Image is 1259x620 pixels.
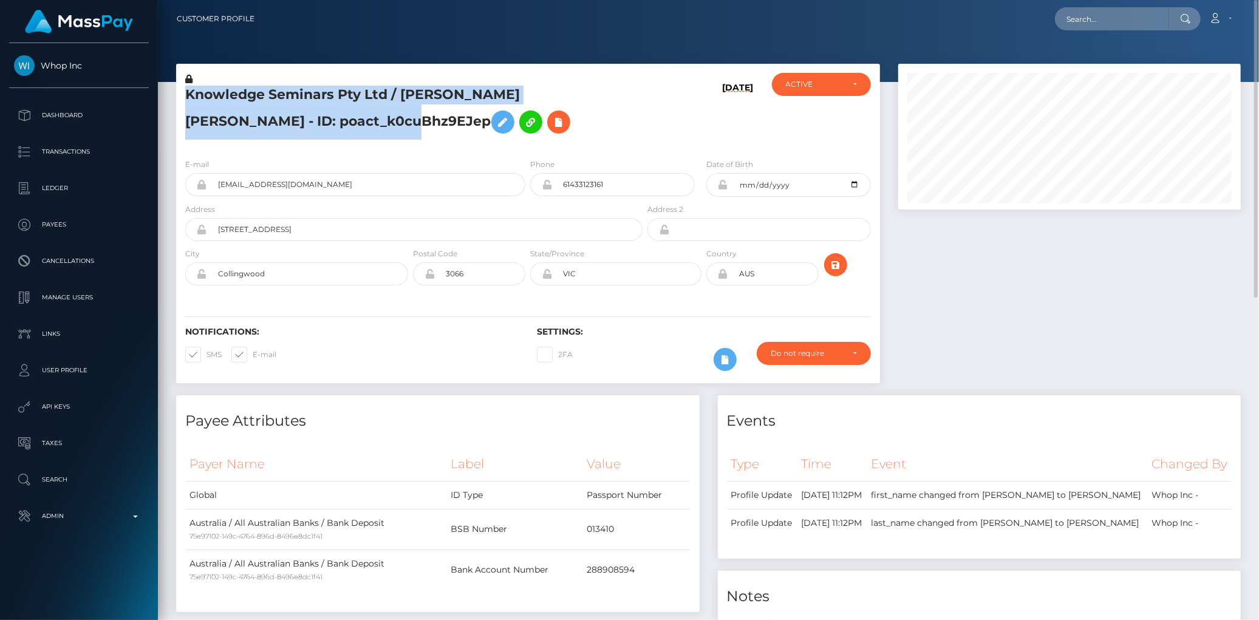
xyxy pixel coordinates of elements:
a: Manage Users [9,282,149,313]
h5: Knowledge Seminars Pty Ltd / [PERSON_NAME] [PERSON_NAME] - ID: poact_k0cuBhz9EJep [185,86,636,140]
h6: Settings: [537,327,870,337]
p: API Keys [14,398,144,416]
td: Passport Number [582,481,690,509]
a: Search [9,465,149,495]
h4: Payee Attributes [185,410,691,432]
td: ID Type [446,481,583,509]
label: E-mail [185,159,209,170]
label: Phone [530,159,554,170]
p: Dashboard [14,106,144,124]
label: Date of Birth [706,159,753,170]
p: Cancellations [14,252,144,270]
a: Customer Profile [177,6,254,32]
a: Transactions [9,137,149,167]
label: State/Province [530,248,584,259]
label: Postal Code [413,248,457,259]
td: Bank Account Number [446,550,583,590]
a: Dashboard [9,100,149,131]
p: Search [14,471,144,489]
a: Cancellations [9,246,149,276]
p: Manage Users [14,288,144,307]
td: [DATE] 11:12PM [797,481,867,509]
span: Whop Inc [9,60,149,71]
h6: [DATE] [723,83,754,144]
th: Changed By [1147,448,1232,481]
h4: Events [727,410,1232,432]
label: E-mail [231,347,276,363]
label: 2FA [537,347,573,363]
td: Profile Update [727,481,797,509]
td: Australia / All Australian Banks / Bank Deposit [185,550,446,590]
td: first_name changed from [PERSON_NAME] to [PERSON_NAME] [867,481,1147,509]
th: Label [446,448,583,481]
p: User Profile [14,361,144,380]
th: Payer Name [185,448,446,481]
img: Whop Inc [14,55,35,76]
p: Payees [14,216,144,234]
th: Time [797,448,867,481]
td: Whop Inc - [1147,509,1232,537]
input: Search... [1055,7,1169,30]
label: Address [185,204,215,215]
td: 013410 [582,509,690,550]
button: Do not require [757,342,870,365]
td: BSB Number [446,509,583,550]
p: Taxes [14,434,144,452]
td: Whop Inc - [1147,481,1232,509]
small: 75e97102-149c-4764-896d-8496e8dc1f41 [189,532,322,540]
td: [DATE] 11:12PM [797,509,867,537]
a: User Profile [9,355,149,386]
a: Payees [9,210,149,240]
div: Do not require [771,349,842,358]
p: Admin [14,507,144,525]
p: Ledger [14,179,144,197]
label: SMS [185,347,222,363]
th: Event [867,448,1147,481]
div: ACTIVE [786,80,843,89]
a: Taxes [9,428,149,458]
td: Profile Update [727,509,797,537]
a: Links [9,319,149,349]
small: 75e97102-149c-4764-896d-8496e8dc1f41 [189,573,322,581]
h6: Notifications: [185,327,519,337]
h4: Notes [727,586,1232,607]
th: Value [582,448,690,481]
a: Admin [9,501,149,531]
label: Country [706,248,737,259]
td: Global [185,481,446,509]
button: ACTIVE [772,73,871,96]
label: Address 2 [647,204,683,215]
p: Links [14,325,144,343]
img: MassPay Logo [25,10,133,33]
label: City [185,248,200,259]
p: Transactions [14,143,144,161]
a: Ledger [9,173,149,203]
a: API Keys [9,392,149,422]
td: Australia / All Australian Banks / Bank Deposit [185,509,446,550]
td: last_name changed from [PERSON_NAME] to [PERSON_NAME] [867,509,1147,537]
th: Type [727,448,797,481]
td: 288908594 [582,550,690,590]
